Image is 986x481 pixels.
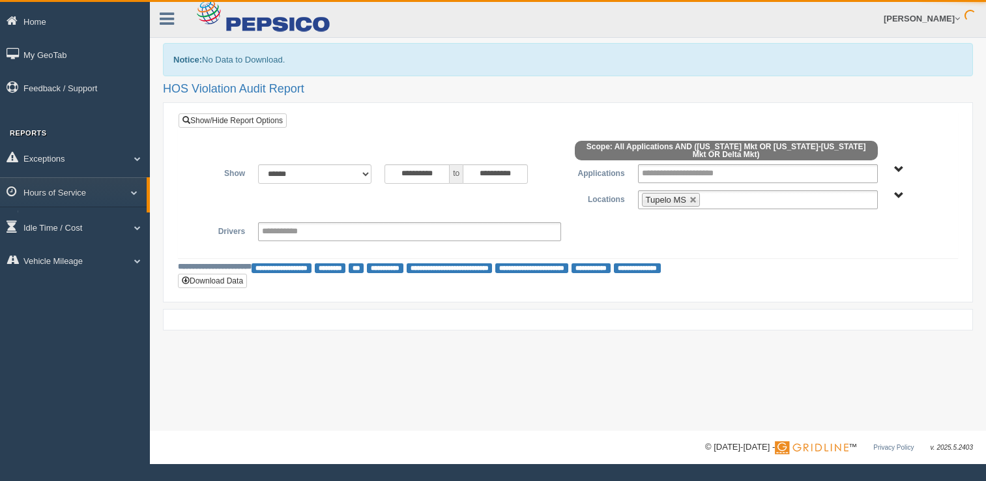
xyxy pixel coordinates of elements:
span: to [450,164,463,184]
h2: HOS Violation Audit Report [163,83,973,96]
label: Show [188,164,252,180]
div: No Data to Download. [163,43,973,76]
b: Notice: [173,55,202,65]
a: Show/Hide Report Options [179,113,287,128]
a: Privacy Policy [873,444,914,451]
div: © [DATE]-[DATE] - ™ [705,441,973,454]
label: Applications [568,164,631,180]
a: HOS Explanation Reports [23,211,147,234]
span: Tupelo MS [646,195,686,205]
button: Download Data [178,274,247,288]
span: Scope: All Applications AND ([US_STATE] Mkt OR [US_STATE]-[US_STATE] Mkt OR Delta Mkt) [575,141,878,160]
label: Drivers [188,222,252,238]
label: Locations [568,190,631,206]
img: Gridline [775,441,848,454]
span: v. 2025.5.2403 [931,444,973,451]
